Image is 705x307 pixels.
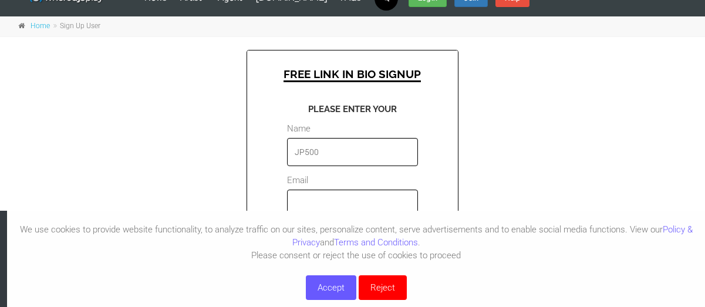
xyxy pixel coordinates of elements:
li: Sign Up User [52,21,100,32]
h5: PLEASE ENTER YOUR [265,104,440,114]
label: Name [287,122,311,135]
a: Terms and Conditions [334,237,418,248]
a: Policy & Privacy [292,224,693,248]
p: We use cookies to provide website functionality, to analyze traffic on our sites, personalize con... [7,223,705,262]
label: Email [287,174,308,187]
a: Home [31,22,50,30]
p: FREE LINK IN BIO SIGNUP [284,68,421,81]
button: Reject [359,275,407,300]
button: Accept [306,275,356,300]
